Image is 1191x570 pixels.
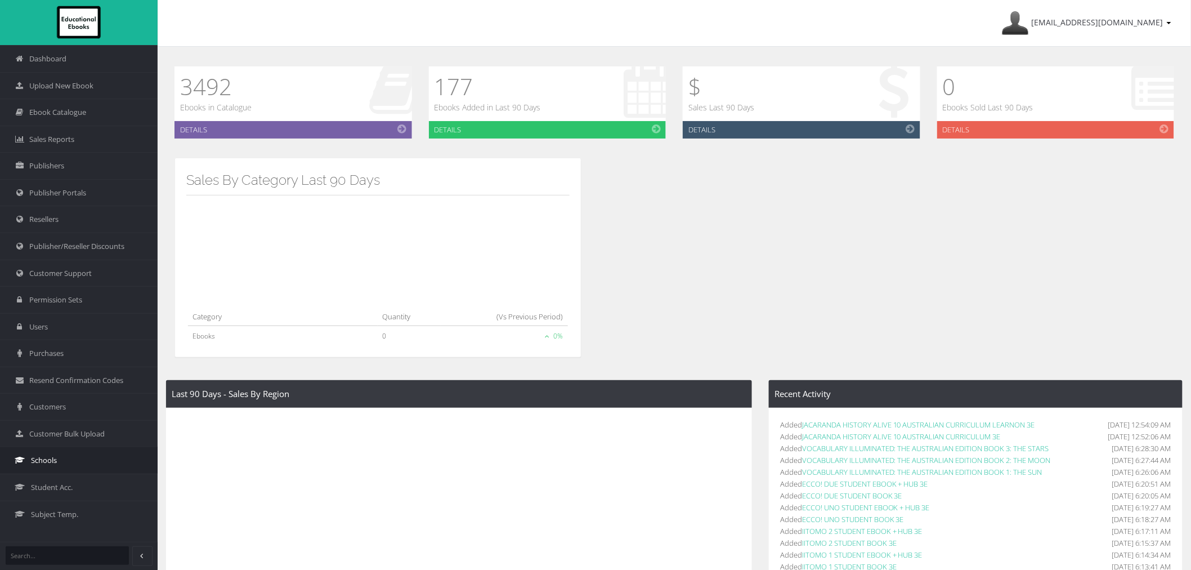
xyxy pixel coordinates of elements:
[802,502,930,513] a: ECCO! UNO STUDENT EBOOK + HUB 3E
[780,443,1171,455] li: Added
[174,121,412,139] a: Details
[378,326,440,346] td: 0
[780,431,1171,443] li: Added
[29,81,93,91] span: Upload New Ebook
[31,482,73,493] span: Student Acc.
[943,101,1033,114] p: Ebooks Sold Last 90 Days
[29,429,105,439] span: Customer Bulk Upload
[1032,17,1163,28] span: [EMAIL_ADDRESS][DOMAIN_NAME]
[774,389,1177,399] h4: Recent Activity
[29,241,124,252] span: Publisher/Reseller Discounts
[802,443,1049,453] a: VOCABULARY ILLUMINATED: THE AUSTRALIAN EDITION BOOK 3: THE STARS
[378,305,440,326] th: Quantity
[188,305,378,326] th: Category
[1112,455,1171,466] span: [DATE] 6:27:44 AM
[29,214,59,225] span: Resellers
[802,550,923,560] a: IITOMO 1 STUDENT EBOOK + HUB 3E
[802,420,1035,430] a: JACARANDA HISTORY ALIVE 10 AUSTRALIAN CURRICULUM LEARNON 3E
[780,490,1171,502] li: Added
[780,526,1171,537] li: Added
[780,419,1171,431] li: Added
[180,101,252,114] p: Ebooks in Catalogue
[1112,490,1171,502] span: [DATE] 6:20:05 AM
[802,538,897,548] a: IITOMO 2 STUDENT BOOK 3E
[29,322,48,332] span: Users
[780,537,1171,549] li: Added
[1112,537,1171,549] span: [DATE] 6:15:37 AM
[29,107,86,118] span: Ebook Catalogue
[441,305,568,326] th: (Vs Previous Period)
[172,389,746,399] h4: Last 90 Days - Sales By Region
[802,491,902,501] a: ECCO! DUE STUDENT BOOK 3E
[29,161,64,171] span: Publishers
[29,375,123,386] span: Resend Confirmation Codes
[29,268,92,279] span: Customer Support
[780,478,1171,490] li: Added
[802,455,1051,465] a: VOCABULARY ILLUMINATED: THE AUSTRALIAN EDITION BOOK 2: THE MOON
[29,402,66,412] span: Customers
[780,514,1171,526] li: Added
[188,326,378,346] td: Ebooks
[441,326,568,346] td: 0%
[1112,502,1171,514] span: [DATE] 6:19:27 AM
[1108,419,1171,431] span: [DATE] 12:54:09 AM
[29,188,86,198] span: Publisher Portals
[429,121,666,139] a: Details
[802,431,1001,442] a: JACARANDA HISTORY ALIVE 10 AUSTRALIAN CURRICULUM 3E
[180,72,252,101] h1: 3492
[780,502,1171,514] li: Added
[29,295,82,305] span: Permission Sets
[435,72,541,101] h1: 177
[1112,526,1171,537] span: [DATE] 6:17:11 AM
[780,455,1171,466] li: Added
[802,526,923,536] a: IITOMO 2 STUDENT EBOOK + HUB 3E
[29,348,64,359] span: Purchases
[1112,549,1171,561] span: [DATE] 6:14:34 AM
[1112,466,1171,478] span: [DATE] 6:26:06 AM
[1112,514,1171,526] span: [DATE] 6:18:27 AM
[1002,10,1029,37] img: Avatar
[688,101,754,114] p: Sales Last 90 Days
[780,466,1171,478] li: Added
[780,549,1171,561] li: Added
[31,455,57,466] span: Schools
[31,509,78,520] span: Subject Temp.
[688,72,754,101] h1: $
[1112,443,1171,455] span: [DATE] 6:28:30 AM
[29,134,74,145] span: Sales Reports
[802,479,928,489] a: ECCO! DUE STUDENT EBOOK + HUB 3E
[186,173,570,188] h3: Sales By Category Last 90 Days
[1108,431,1171,443] span: [DATE] 12:52:06 AM
[802,467,1042,477] a: VOCABULARY ILLUMINATED: THE AUSTRALIAN EDITION BOOK 1: THE SUN
[1112,478,1171,490] span: [DATE] 6:20:51 AM
[6,546,129,565] input: Search...
[683,121,920,139] a: Details
[943,72,1033,101] h1: 0
[435,101,541,114] p: Ebooks Added in Last 90 Days
[802,514,904,524] a: ECCO! UNO STUDENT BOOK 3E
[29,54,66,64] span: Dashboard
[937,121,1175,139] a: Details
